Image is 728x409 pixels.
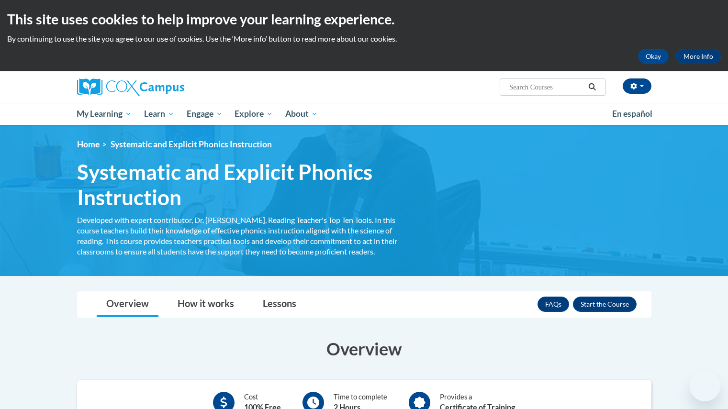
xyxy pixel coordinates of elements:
a: Cox Campus [77,78,259,96]
a: FAQs [538,297,569,312]
span: Systematic and Explicit Phonics Instruction [111,139,272,149]
iframe: Button to launch messaging window [690,371,720,401]
a: Engage [180,103,229,125]
span: Learn [144,108,174,120]
button: Search [585,81,599,93]
a: Home [77,139,100,149]
a: Learn [138,103,180,125]
span: Engage [187,108,223,120]
h2: This site uses cookies to help improve your learning experience. [7,10,721,29]
a: En español [606,104,659,124]
a: Explore [228,103,279,125]
span: About [285,108,318,120]
a: More Info [676,49,721,64]
div: Main menu [63,103,666,125]
a: My Learning [71,103,138,125]
a: About [279,103,324,125]
button: Okay [638,49,669,64]
div: Developed with expert contributor, Dr. [PERSON_NAME], Reading Teacher's Top Ten Tools. In this co... [77,215,407,257]
a: How it works [168,292,244,317]
p: By continuing to use the site you agree to our use of cookies. Use the ‘More info’ button to read... [7,33,721,44]
a: Overview [97,292,158,317]
span: Systematic and Explicit Phonics Instruction [77,159,407,210]
button: Account Settings [623,78,651,94]
img: Cox Campus [77,78,184,96]
h3: Overview [77,337,651,361]
span: En español [612,109,652,119]
button: Enroll [573,297,637,312]
span: My Learning [77,108,132,120]
a: Lessons [253,292,306,317]
span: Explore [235,108,273,120]
input: Search Courses [508,81,585,93]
